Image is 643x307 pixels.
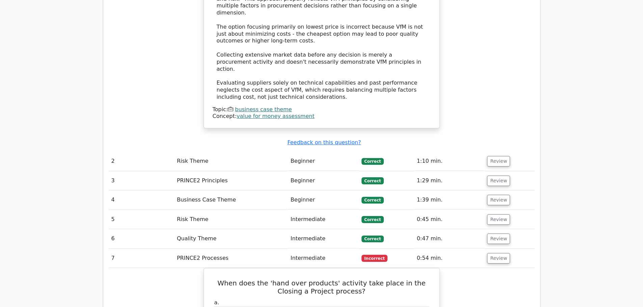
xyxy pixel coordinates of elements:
[174,171,288,190] td: PRINCE2 Principles
[288,190,359,210] td: Beginner
[288,152,359,171] td: Beginner
[174,229,288,248] td: Quality Theme
[487,176,510,186] button: Review
[361,255,387,262] span: Incorrect
[288,171,359,190] td: Beginner
[414,249,485,268] td: 0:54 min.
[361,216,383,223] span: Correct
[361,197,383,204] span: Correct
[414,210,485,229] td: 0:45 min.
[361,158,383,165] span: Correct
[109,210,174,229] td: 5
[109,249,174,268] td: 7
[288,249,359,268] td: Intermediate
[174,249,288,268] td: PRINCE2 Processes
[109,171,174,190] td: 3
[174,190,288,210] td: Business Case Theme
[213,113,431,120] div: Concept:
[487,195,510,205] button: Review
[487,214,510,225] button: Review
[109,190,174,210] td: 4
[288,210,359,229] td: Intermediate
[361,236,383,242] span: Correct
[414,190,485,210] td: 1:39 min.
[237,113,315,119] a: value for money assessment
[414,171,485,190] td: 1:29 min.
[487,253,510,264] button: Review
[487,156,510,166] button: Review
[213,106,431,113] div: Topic:
[214,299,219,306] span: a.
[288,229,359,248] td: Intermediate
[174,210,288,229] td: Risk Theme
[287,139,361,146] a: Feedback on this question?
[174,152,288,171] td: Risk Theme
[235,106,292,113] a: business case theme
[361,177,383,184] span: Correct
[109,229,174,248] td: 6
[487,234,510,244] button: Review
[414,229,485,248] td: 0:47 min.
[109,152,174,171] td: 2
[414,152,485,171] td: 1:10 min.
[212,279,431,295] h5: When does the 'hand over products' activity take place in the Closing a Project process?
